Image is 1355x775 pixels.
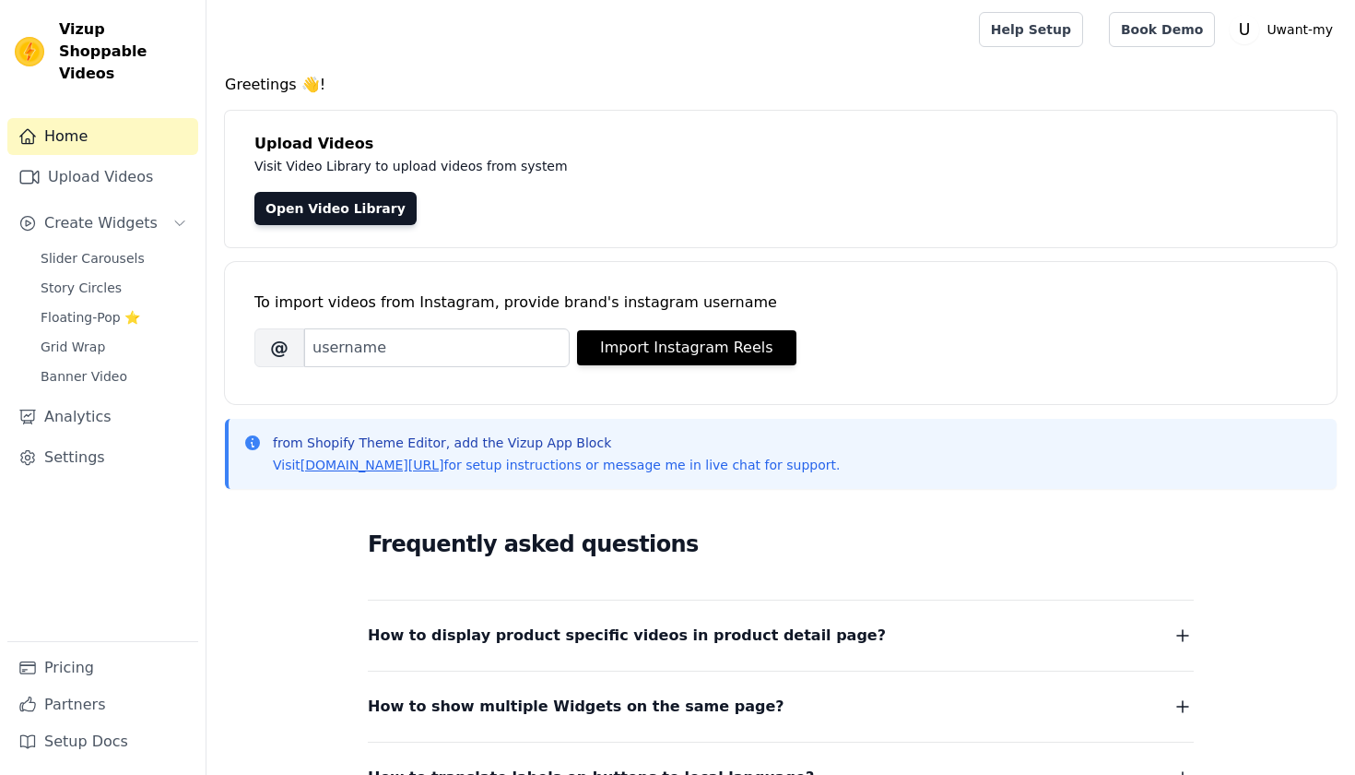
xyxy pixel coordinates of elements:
[29,334,198,360] a: Grid Wrap
[15,37,44,66] img: Vizup
[225,74,1337,96] h4: Greetings 👋!
[254,192,417,225] a: Open Video Library
[368,623,886,649] span: How to display product specific videos in product detail page?
[368,526,1194,563] h2: Frequently asked questions
[7,118,198,155] a: Home
[41,249,145,268] span: Slider Carousels
[273,434,840,452] p: from Shopify Theme Editor, add the Vizup App Block
[368,694,784,720] span: How to show multiple Widgets on the same page?
[254,292,1307,314] div: To import videos from Instagram, provide brand's instagram username
[1109,12,1215,47] a: Book Demo
[1239,20,1251,39] text: U
[1230,13,1340,46] button: U Uwant-my
[7,159,198,196] a: Upload Videos
[41,279,122,297] span: Story Circles
[7,205,198,242] button: Create Widgets
[7,723,198,760] a: Setup Docs
[254,328,304,367] span: @
[7,399,198,435] a: Analytics
[44,212,158,234] span: Create Widgets
[41,338,105,356] span: Grid Wrap
[300,458,444,472] a: [DOMAIN_NAME][URL]
[29,275,198,301] a: Story Circles
[29,304,198,330] a: Floating-Pop ⭐
[7,686,198,723] a: Partners
[254,155,1080,177] p: Visit Video Library to upload videos from system
[979,12,1083,47] a: Help Setup
[368,694,1194,720] button: How to show multiple Widgets on the same page?
[368,623,1194,649] button: How to display product specific videos in product detail page?
[29,245,198,271] a: Slider Carousels
[7,439,198,476] a: Settings
[41,308,140,327] span: Floating-Pop ⭐
[29,364,198,389] a: Banner Video
[41,367,127,386] span: Banner Video
[7,650,198,686] a: Pricing
[304,328,570,367] input: username
[1259,13,1340,46] p: Uwant-my
[273,456,840,474] p: Visit for setup instructions or message me in live chat for support.
[254,133,1307,155] h4: Upload Videos
[577,330,796,365] button: Import Instagram Reels
[59,18,191,85] span: Vizup Shoppable Videos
